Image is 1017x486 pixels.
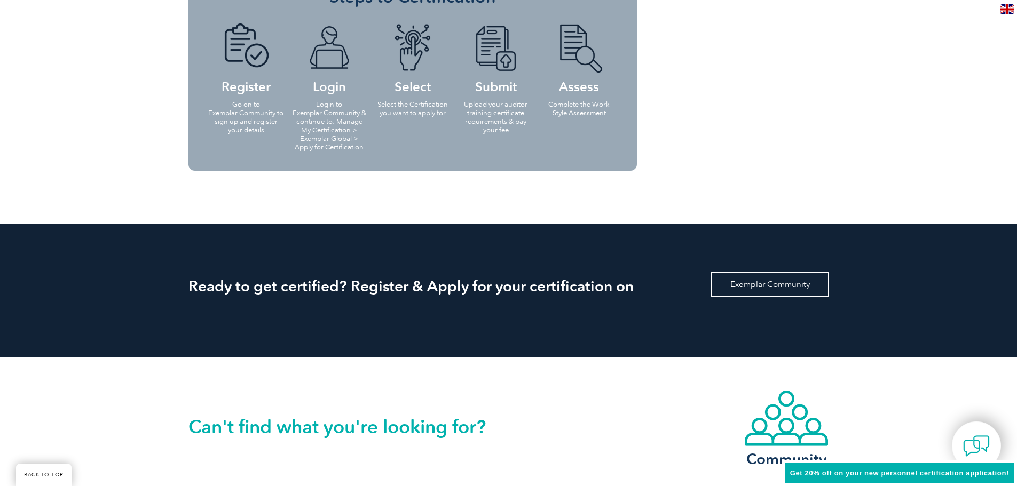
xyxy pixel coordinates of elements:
[711,272,829,297] a: Exemplar Community
[208,23,285,92] h4: Register
[458,23,534,92] h4: Submit
[550,23,609,73] img: icon-blue-doc-search.png
[963,433,990,459] img: contact-chat.png
[208,100,285,134] p: Go on to Exemplar Community to sign up and register your details
[541,100,618,117] p: Complete the Work Style Assessment
[16,464,72,486] a: BACK TO TOP
[188,418,509,435] h2: Can't find what you're looking for?
[374,23,451,92] h4: Select
[291,100,368,152] p: Login to Exemplar Community & continue to: Manage My Certification > Exemplar Global > Apply for ...
[541,23,618,92] h4: Assess
[790,469,1009,477] span: Get 20% off on your new personnel certification application!
[744,389,829,447] img: icon-community.webp
[458,100,534,134] p: Upload your auditor training certificate requirements & pay your fee
[300,23,359,73] img: icon-blue-laptop-male.png
[291,23,368,92] h4: Login
[383,23,442,73] img: icon-blue-finger-button.png
[188,277,829,294] h2: Ready to get certified? Register & Apply for your certification on
[744,389,829,466] a: Community
[467,23,525,73] img: icon-blue-doc-arrow.png
[744,452,829,466] h3: Community
[1000,4,1014,14] img: en
[374,100,451,117] p: Select the Certification you want to apply for
[217,23,275,73] img: icon-blue-doc-tick.png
